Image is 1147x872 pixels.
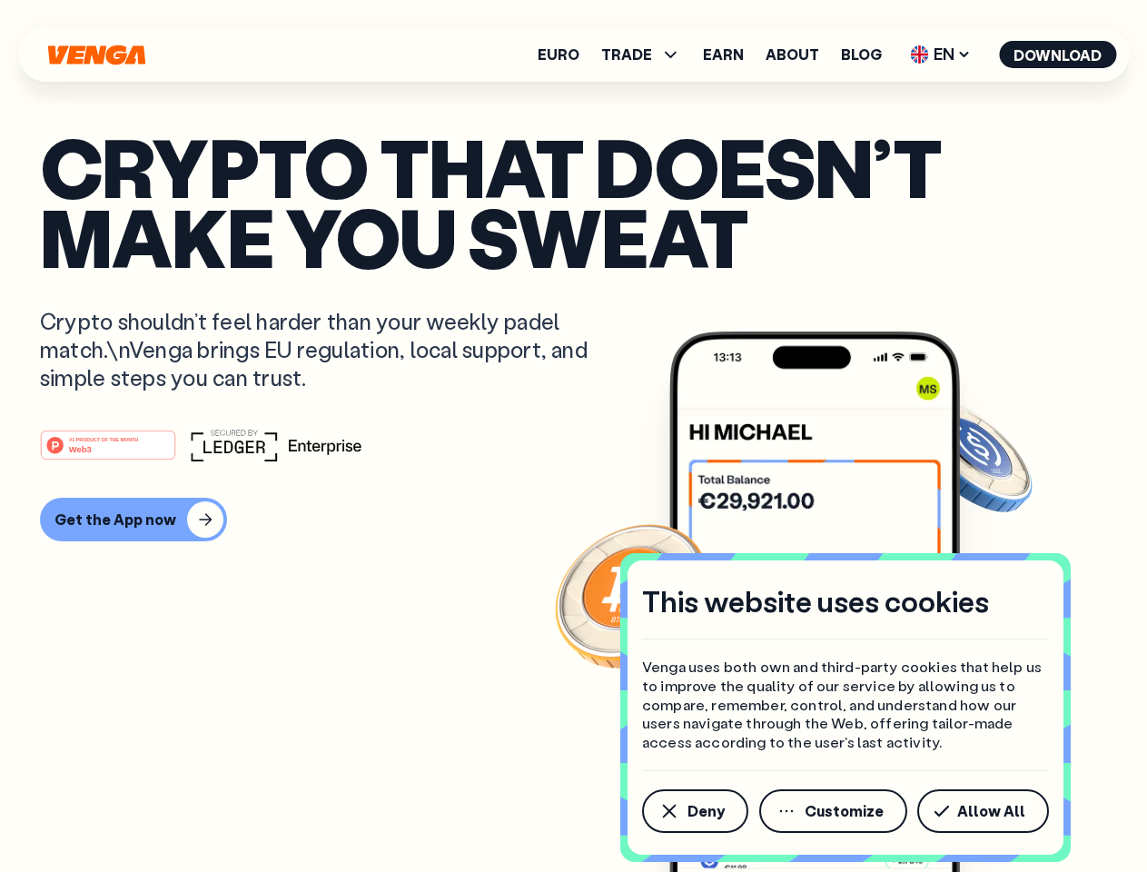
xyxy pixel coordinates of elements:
span: Customize [805,804,884,818]
span: TRADE [601,47,652,62]
button: Customize [759,789,907,833]
img: USDC coin [905,391,1036,521]
button: Get the App now [40,498,227,541]
a: Euro [538,47,579,62]
a: About [766,47,819,62]
tspan: Web3 [69,443,92,453]
h4: This website uses cookies [642,582,989,620]
span: Allow All [957,804,1025,818]
span: EN [904,40,977,69]
img: flag-uk [910,45,928,64]
svg: Home [45,45,147,65]
a: #1 PRODUCT OF THE MONTHWeb3 [40,441,176,464]
a: Earn [703,47,744,62]
div: Get the App now [54,510,176,529]
button: Download [999,41,1116,68]
button: Allow All [917,789,1049,833]
p: Venga uses both own and third-party cookies that help us to improve the quality of our service by... [642,658,1049,752]
p: Crypto shouldn’t feel harder than your weekly padel match.\nVenga brings EU regulation, local sup... [40,307,614,392]
p: Crypto that doesn’t make you sweat [40,132,1107,271]
a: Blog [841,47,882,62]
tspan: #1 PRODUCT OF THE MONTH [69,436,138,441]
button: Deny [642,789,748,833]
a: Get the App now [40,498,1107,541]
span: TRADE [601,44,681,65]
span: Deny [687,804,725,818]
img: Bitcoin [551,513,715,677]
